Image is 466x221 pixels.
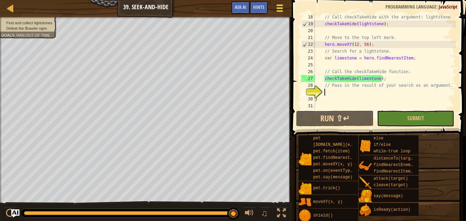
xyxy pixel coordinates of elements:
div: 25 [301,61,315,68]
div: 30 [301,96,315,102]
div: 21 [301,34,315,41]
span: findNearestEnemy() [374,163,418,167]
span: pet.moveXY(x, y) [313,162,352,167]
div: 29 [301,89,315,96]
img: portrait.png [359,139,372,152]
button: ♫ [260,207,271,221]
div: 28 [301,82,315,89]
span: Defeat the Brawler ogre. [6,26,48,30]
div: 23 [301,48,315,55]
span: if/else [374,142,391,147]
div: 18 [301,14,315,20]
button: Submit [377,111,454,126]
img: portrait.png [298,182,311,195]
button: Show game menu [271,1,289,18]
span: while-true loop [374,149,410,154]
button: Ctrl + P: Play [3,207,17,221]
img: portrait.png [359,160,372,172]
div: 26 [301,68,315,75]
span: JavaScript [439,3,457,10]
span: Goals [1,33,14,37]
span: pet.say(message) [313,175,352,180]
img: portrait.png [298,152,311,165]
button: Run ⇧↵ [296,111,373,126]
span: attack(target) [374,176,408,181]
span: pet.on(eventType, handler) [313,168,377,173]
span: Programming language [385,3,436,10]
span: pet.fetch(item) [313,149,350,154]
div: 27 [301,75,315,82]
img: portrait.png [359,176,372,189]
img: portrait.png [359,204,372,217]
span: findNearestItem() [374,169,415,174]
button: Ask AI [11,209,19,218]
span: [DOMAIN_NAME](enemy) [313,142,362,147]
span: pet.trick() [313,186,340,191]
span: pet [313,136,321,141]
button: Ask AI [231,1,250,14]
div: 24 [301,55,315,61]
span: isReady(action) [374,207,410,212]
span: else [374,136,383,141]
span: say(message) [374,194,403,198]
span: ♫ [261,208,268,218]
button: Toggle fullscreen [275,207,288,221]
button: Adjust volume [243,207,256,221]
div: 19 [302,20,315,27]
span: Find and collect lightstones [6,20,53,25]
span: Hints [253,4,264,10]
div: 22 [302,41,315,48]
span: : [436,3,439,10]
span: : [14,33,16,37]
img: portrait.png [298,196,311,209]
div: 20 [301,27,315,34]
span: Submit [407,114,424,122]
li: Find and collect lightstones [1,20,52,26]
span: cleave(target) [374,183,408,188]
span: Ask AI [235,4,246,10]
span: distanceTo(target) [374,156,418,161]
span: Ran out of time [16,33,50,37]
span: shield() [313,213,333,218]
span: moveXY(x, y) [313,199,343,204]
div: 31 [301,102,315,109]
img: portrait.png [359,190,372,203]
span: pet.findNearestByType(type) [313,155,379,160]
li: Defeat the Brawler ogre. [1,26,52,31]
